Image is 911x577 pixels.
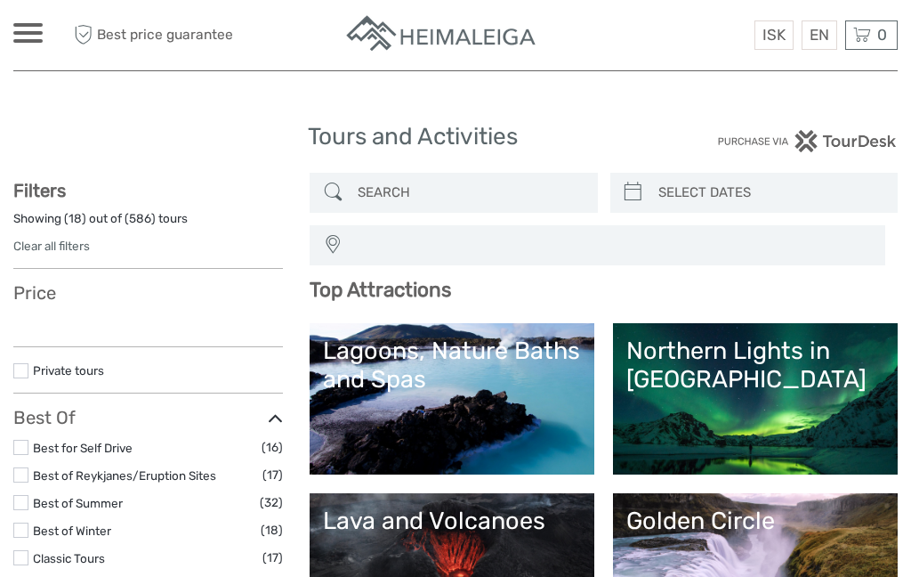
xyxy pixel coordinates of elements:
[260,492,283,513] span: (32)
[626,337,884,461] a: Northern Lights in [GEOGRAPHIC_DATA]
[69,20,235,50] span: Best price guarantee
[323,337,581,394] div: Lagoons, Nature Baths and Spas
[323,337,581,461] a: Lagoons, Nature Baths and Spas
[13,210,283,238] div: Showing ( ) out of ( ) tours
[310,278,451,302] b: Top Attractions
[717,130,898,152] img: PurchaseViaTourDesk.png
[33,524,111,538] a: Best of Winter
[351,177,588,208] input: SEARCH
[762,26,786,44] span: ISK
[13,407,283,428] h3: Best Of
[262,548,283,568] span: (17)
[33,551,105,565] a: Classic Tours
[308,123,602,151] h1: Tours and Activities
[129,210,151,227] label: 586
[651,177,889,208] input: SELECT DATES
[33,441,133,455] a: Best for Self Drive
[33,496,123,510] a: Best of Summer
[13,239,90,253] a: Clear all filters
[626,507,884,535] div: Golden Circle
[262,437,283,458] span: (16)
[344,13,540,57] img: Apartments in Reykjavik
[875,26,890,44] span: 0
[33,468,216,483] a: Best of Reykjanes/Eruption Sites
[261,520,283,540] span: (18)
[802,20,837,50] div: EN
[323,507,581,535] div: Lava and Volcanoes
[33,363,104,378] a: Private tours
[69,210,82,227] label: 18
[13,282,283,304] h3: Price
[626,337,884,394] div: Northern Lights in [GEOGRAPHIC_DATA]
[262,465,283,485] span: (17)
[13,180,66,201] strong: Filters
